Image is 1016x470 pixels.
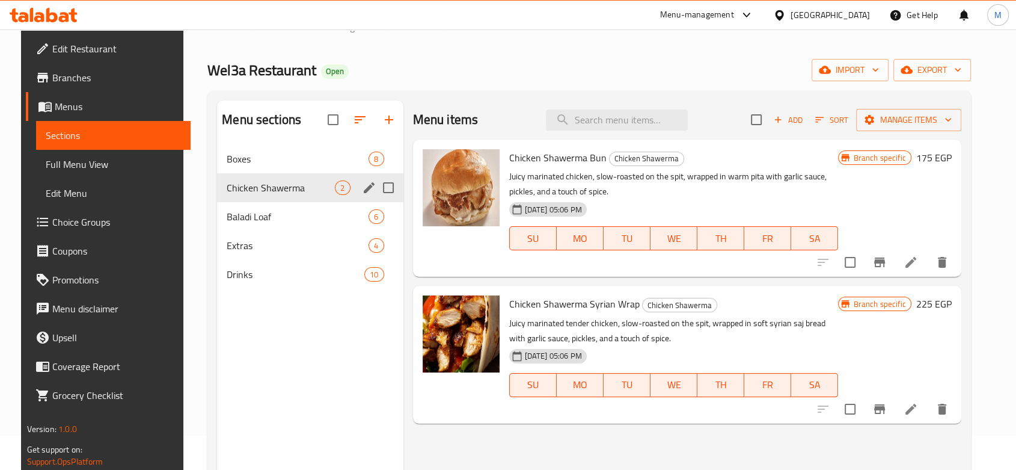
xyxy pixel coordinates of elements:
[769,111,807,129] button: Add
[320,107,346,132] span: Select all sections
[866,113,952,128] span: Manage items
[791,8,870,22] div: [GEOGRAPHIC_DATA]
[791,226,838,250] button: SA
[335,182,349,194] span: 2
[321,66,349,76] span: Open
[217,231,403,260] div: Extras4
[26,34,191,63] a: Edit Restaurant
[520,350,587,362] span: [DATE] 05:06 PM
[26,294,191,323] a: Menu disclaimer
[509,169,839,199] p: Juicy marinated chicken, slow-roasted on the spit, wrapped in warm pita with garlic sauce, pickle...
[557,226,604,250] button: MO
[856,109,961,131] button: Manage items
[916,295,952,312] h6: 225 EGP
[697,373,744,397] button: TH
[52,273,181,287] span: Promotions
[423,295,500,373] img: Chicken Shawerma Syrian Wrap
[52,215,181,229] span: Choice Groups
[515,376,552,394] span: SU
[369,240,383,252] span: 4
[369,209,384,224] div: items
[451,20,485,34] span: Sections
[744,226,791,250] button: FR
[837,397,863,422] span: Select to update
[994,8,1002,22] span: M
[608,376,646,394] span: TU
[227,152,369,166] span: Boxes
[26,381,191,410] a: Grocery Checklist
[865,248,894,277] button: Branch-specific-item
[36,150,191,179] a: Full Menu View
[697,226,744,250] button: TH
[207,20,246,34] a: Home
[702,230,739,247] span: TH
[655,230,693,247] span: WE
[546,110,688,131] input: search
[26,92,191,121] a: Menus
[274,20,381,34] span: Restaurants management
[52,330,181,345] span: Upsell
[52,359,181,374] span: Coverage Report
[52,388,181,403] span: Grocery Checklist
[865,395,894,424] button: Branch-specific-item
[509,226,557,250] button: SU
[807,111,856,129] span: Sort items
[217,140,403,294] nav: Menu sections
[749,230,786,247] span: FR
[217,173,403,202] div: Chicken Shawerma2edit
[26,265,191,294] a: Promotions
[515,230,552,247] span: SU
[222,111,301,129] h2: Menu sections
[360,179,378,197] button: edit
[369,153,383,165] span: 8
[227,181,335,195] div: Chicken Shawerma
[744,107,769,132] span: Select section
[217,202,403,231] div: Baladi Loaf6
[604,226,650,250] button: TU
[260,19,381,35] a: Restaurants management
[395,19,437,35] a: Menus
[36,121,191,150] a: Sections
[46,128,181,143] span: Sections
[893,59,971,81] button: export
[815,113,848,127] span: Sort
[26,323,191,352] a: Upsell
[207,57,316,84] span: Wel3a Restaurant
[642,298,717,312] div: Chicken Shawerma
[904,255,918,270] a: Edit menu item
[52,244,181,258] span: Coupons
[52,301,181,316] span: Menu disclaimer
[365,269,383,280] span: 10
[520,204,587,215] span: [DATE] 05:06 PM
[36,179,191,208] a: Edit Menu
[604,373,650,397] button: TU
[46,186,181,200] span: Edit Menu
[52,70,181,85] span: Branches
[27,454,103,469] a: Support.OpsPlatform
[227,209,369,224] span: Baladi Loaf
[369,211,383,223] span: 6
[217,260,403,289] div: Drinks10
[608,230,646,247] span: TU
[217,144,403,173] div: Boxes8
[227,238,369,253] span: Extras
[650,226,697,250] button: WE
[26,63,191,92] a: Branches
[509,316,839,346] p: Juicy marinated tender chicken, slow-roasted on the spit, wrapped in soft syrian saj bread with g...
[904,402,918,416] a: Edit menu item
[796,230,833,247] span: SA
[442,20,446,34] li: /
[848,152,910,164] span: Branch specific
[812,59,889,81] button: import
[821,63,879,78] span: import
[650,373,697,397] button: WE
[791,373,838,397] button: SA
[772,113,804,127] span: Add
[26,208,191,237] a: Choice Groups
[375,105,403,134] button: Add section
[928,248,956,277] button: delete
[335,181,350,195] div: items
[321,64,349,79] div: Open
[26,352,191,381] a: Coverage Report
[364,267,384,282] div: items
